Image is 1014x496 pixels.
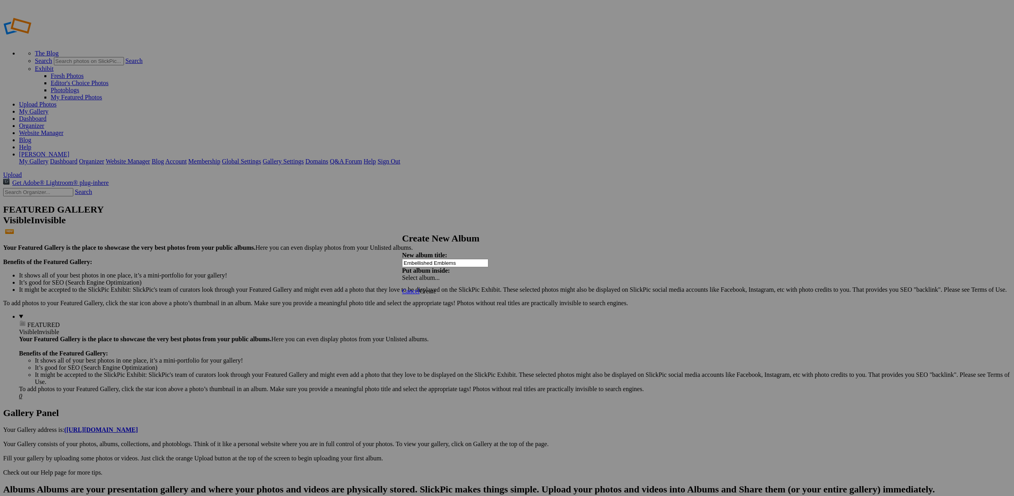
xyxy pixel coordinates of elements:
strong: Put album inside: [402,267,450,274]
h2: Create New Album [402,233,612,244]
span: Create [419,288,436,295]
a: Cancel [402,288,419,295]
span: Select album... [402,274,440,281]
strong: New album title: [402,252,447,258]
